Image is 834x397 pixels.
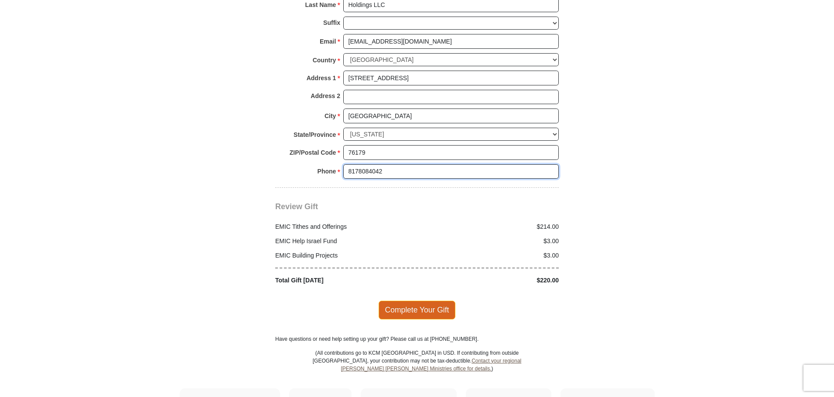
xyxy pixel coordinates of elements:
[325,110,336,122] strong: City
[271,251,417,260] div: EMIC Building Projects
[294,129,336,141] strong: State/Province
[318,165,336,177] strong: Phone
[271,237,417,246] div: EMIC Help Israel Fund
[417,222,564,231] div: $214.00
[275,202,318,211] span: Review Gift
[341,358,521,372] a: Contact your regional [PERSON_NAME] [PERSON_NAME] Ministries office for details.
[417,276,564,285] div: $220.00
[320,35,336,48] strong: Email
[312,349,522,388] p: (All contributions go to KCM [GEOGRAPHIC_DATA] in USD. If contributing from outside [GEOGRAPHIC_D...
[379,301,456,319] span: Complete Your Gift
[275,335,559,343] p: Have questions or need help setting up your gift? Please call us at [PHONE_NUMBER].
[417,237,564,246] div: $3.00
[313,54,336,66] strong: Country
[271,222,417,231] div: EMIC Tithes and Offerings
[271,276,417,285] div: Total Gift [DATE]
[417,251,564,260] div: $3.00
[290,146,336,159] strong: ZIP/Postal Code
[311,90,340,102] strong: Address 2
[307,72,336,84] strong: Address 1
[323,17,340,29] strong: Suffix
